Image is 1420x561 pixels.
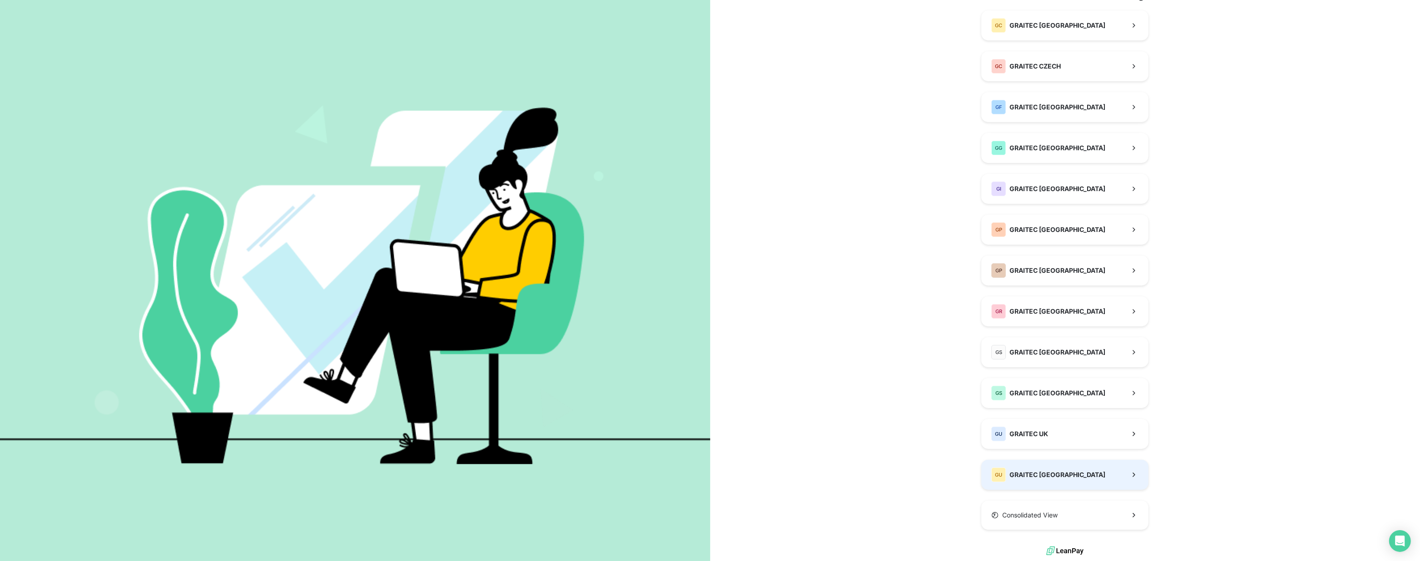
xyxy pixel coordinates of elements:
[981,51,1148,81] button: GCGRAITEC CZECH
[1002,511,1058,520] span: Consolidated View
[981,460,1148,490] button: GUGRAITEC [GEOGRAPHIC_DATA]
[1009,348,1105,357] span: GRAITEC [GEOGRAPHIC_DATA]
[1009,225,1105,234] span: GRAITEC [GEOGRAPHIC_DATA]
[1009,21,1105,30] span: GRAITEC [GEOGRAPHIC_DATA]
[1009,266,1105,275] span: GRAITEC [GEOGRAPHIC_DATA]
[1009,429,1048,438] span: GRAITEC UK
[981,256,1148,285] button: GPGRAITEC [GEOGRAPHIC_DATA]
[1009,184,1105,193] span: GRAITEC [GEOGRAPHIC_DATA]
[981,501,1148,530] button: Consolidated View
[991,100,1006,114] div: GF
[991,263,1006,278] div: GP
[991,386,1006,400] div: GS
[1009,389,1105,398] span: GRAITEC [GEOGRAPHIC_DATA]
[981,92,1148,122] button: GFGRAITEC [GEOGRAPHIC_DATA]
[991,182,1006,196] div: GI
[991,467,1006,482] div: GU
[991,304,1006,319] div: GR
[991,59,1006,74] div: GC
[981,337,1148,367] button: GSGRAITEC [GEOGRAPHIC_DATA]
[1389,530,1411,552] div: Open Intercom Messenger
[991,222,1006,237] div: GP
[991,427,1006,441] div: GU
[981,215,1148,245] button: GPGRAITEC [GEOGRAPHIC_DATA]
[1009,470,1105,479] span: GRAITEC [GEOGRAPHIC_DATA]
[991,345,1006,359] div: GS
[981,378,1148,408] button: GSGRAITEC [GEOGRAPHIC_DATA]
[981,133,1148,163] button: GGGRAITEC [GEOGRAPHIC_DATA]
[1046,544,1084,558] img: logo
[981,10,1148,40] button: GCGRAITEC [GEOGRAPHIC_DATA]
[991,141,1006,155] div: GG
[981,296,1148,326] button: GRGRAITEC [GEOGRAPHIC_DATA]
[981,419,1148,449] button: GUGRAITEC UK
[991,18,1006,33] div: GC
[1009,62,1061,71] span: GRAITEC CZECH
[1009,143,1105,153] span: GRAITEC [GEOGRAPHIC_DATA]
[1009,307,1105,316] span: GRAITEC [GEOGRAPHIC_DATA]
[981,174,1148,204] button: GIGRAITEC [GEOGRAPHIC_DATA]
[1009,103,1105,112] span: GRAITEC [GEOGRAPHIC_DATA]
